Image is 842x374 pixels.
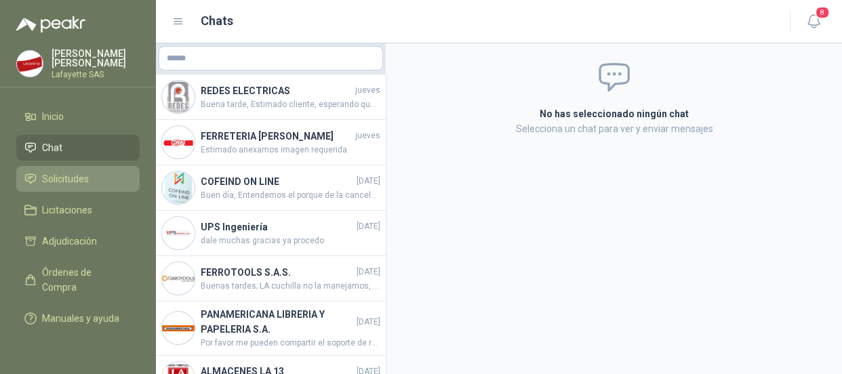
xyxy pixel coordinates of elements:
[42,140,62,155] span: Chat
[16,197,140,223] a: Licitaciones
[201,98,380,111] span: Buena tarde, Estimado cliente, esperando que se encuentre bien, informo que las cajas ya fueron e...
[815,6,830,19] span: 8
[201,174,354,189] h4: COFEIND ON LINE
[42,311,119,326] span: Manuales y ayuda
[201,144,380,157] span: Estimado anexamos imagen requerida
[156,211,386,256] a: Company LogoUPS Ingeniería[DATE]dale muchas gracias ya procedo
[201,280,380,293] span: Buenas tardes; LA cuchilla no la manejamos, solo el producto completo.
[201,129,353,144] h4: FERRETERIA [PERSON_NAME]
[42,234,97,249] span: Adjudicación
[201,83,353,98] h4: REDES ELECTRICAS
[355,129,380,142] span: jueves
[801,9,826,34] button: 8
[156,256,386,302] a: Company LogoFERROTOOLS S.A.S.[DATE]Buenas tardes; LA cuchilla no la manejamos, solo el producto c...
[201,189,380,202] span: Buen día, Entendemos el porque de la cancelación y solicitamos disculpa por los inconvenientes ca...
[42,109,64,124] span: Inicio
[52,49,140,68] p: [PERSON_NAME] [PERSON_NAME]
[16,306,140,331] a: Manuales y ayuda
[162,171,195,204] img: Company Logo
[156,165,386,211] a: Company LogoCOFEIND ON LINE[DATE]Buen día, Entendemos el porque de la cancelación y solicitamos d...
[16,228,140,254] a: Adjudicación
[162,262,195,295] img: Company Logo
[201,12,233,30] h1: Chats
[16,166,140,192] a: Solicitudes
[156,75,386,120] a: Company LogoREDES ELECTRICASjuevesBuena tarde, Estimado cliente, esperando que se encuentre bien,...
[52,70,140,79] p: Lafayette SAS
[42,171,89,186] span: Solicitudes
[201,265,354,280] h4: FERROTOOLS S.A.S.
[357,266,380,278] span: [DATE]
[16,135,140,161] a: Chat
[17,51,43,77] img: Company Logo
[201,234,380,247] span: dale muchas gracias ya procedo
[357,175,380,188] span: [DATE]
[357,316,380,329] span: [DATE]
[357,220,380,233] span: [DATE]
[156,302,386,356] a: Company LogoPANAMERICANA LIBRERIA Y PAPELERIA S.A.[DATE]Por favor me pueden compartir el soporte ...
[403,106,826,121] h2: No has seleccionado ningún chat
[16,259,140,300] a: Órdenes de Compra
[201,337,380,350] span: Por favor me pueden compartir el soporte de recibido ya que no se encuentra la mercancía
[156,120,386,165] a: Company LogoFERRETERIA [PERSON_NAME]juevesEstimado anexamos imagen requerida
[162,126,195,159] img: Company Logo
[162,312,195,344] img: Company Logo
[42,203,92,217] span: Licitaciones
[403,121,826,136] p: Selecciona un chat para ver y enviar mensajes
[16,104,140,129] a: Inicio
[162,81,195,113] img: Company Logo
[16,16,85,33] img: Logo peakr
[201,307,354,337] h4: PANAMERICANA LIBRERIA Y PAPELERIA S.A.
[355,84,380,97] span: jueves
[201,220,354,234] h4: UPS Ingeniería
[42,265,127,295] span: Órdenes de Compra
[162,217,195,249] img: Company Logo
